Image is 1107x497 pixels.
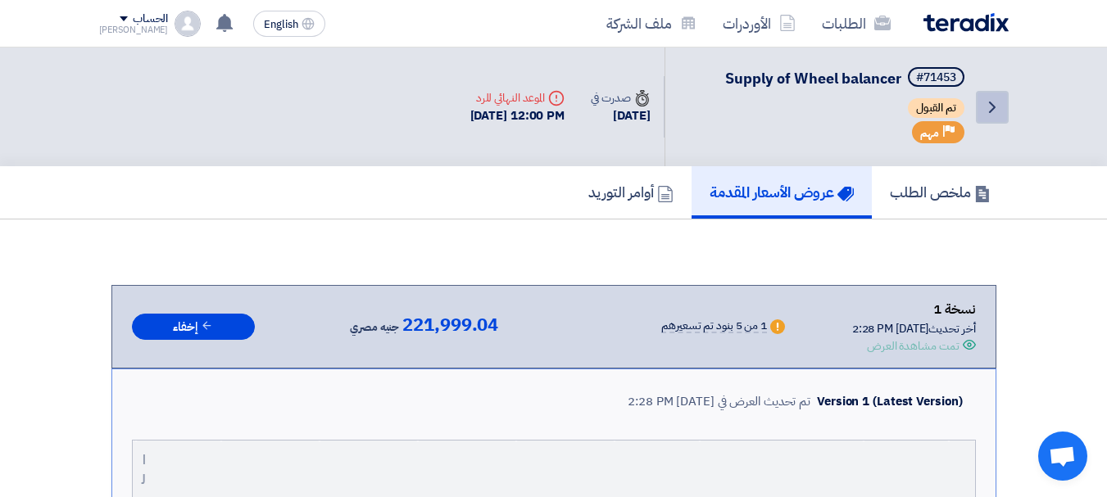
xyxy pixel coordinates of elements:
[350,318,399,337] span: جنيه مصري
[710,4,809,43] a: الأوردرات
[725,67,901,89] span: Supply of Wheel balancer
[264,19,298,30] span: English
[817,392,962,411] div: Version 1 (Latest Version)
[852,299,976,320] div: نسخة 1
[591,89,650,106] div: صدرت في
[1038,431,1087,481] div: Open chat
[133,12,168,26] div: الحساب
[890,183,991,201] h5: ملخص الطلب
[867,337,959,355] div: تمت مشاهدة العرض
[692,166,872,219] a: عروض الأسعار المقدمة
[710,183,854,201] h5: عروض الأسعار المقدمة
[661,320,767,333] div: 1 من 5 بنود تم تسعيرهم
[809,4,904,43] a: الطلبات
[916,72,956,84] div: #71453
[852,320,976,337] div: أخر تحديث [DATE] 2:28 PM
[591,106,650,125] div: [DATE]
[570,166,692,219] a: أوامر التوريد
[99,25,169,34] div: [PERSON_NAME]
[132,314,255,341] button: إخفاء
[725,67,968,90] h5: Supply of Wheel balancer
[175,11,201,37] img: profile_test.png
[402,315,498,335] span: 221,999.04
[470,106,565,125] div: [DATE] 12:00 PM
[593,4,710,43] a: ملف الشركة
[923,13,1009,32] img: Teradix logo
[253,11,325,37] button: English
[628,392,810,411] div: تم تحديث العرض في [DATE] 2:28 PM
[908,98,964,118] span: تم القبول
[920,125,939,141] span: مهم
[588,183,674,201] h5: أوامر التوريد
[470,89,565,106] div: الموعد النهائي للرد
[872,166,1009,219] a: ملخص الطلب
